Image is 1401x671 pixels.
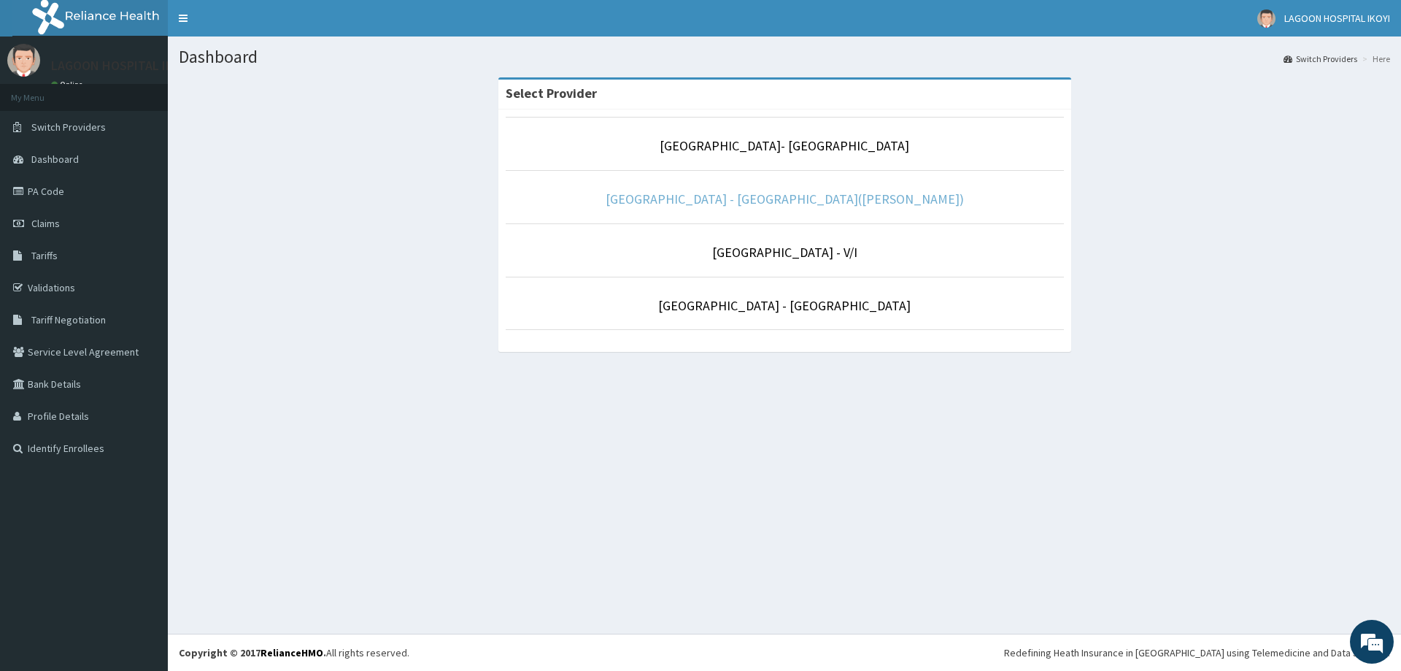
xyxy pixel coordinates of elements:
[1284,53,1357,65] a: Switch Providers
[606,191,964,207] a: [GEOGRAPHIC_DATA] - [GEOGRAPHIC_DATA]([PERSON_NAME])
[7,44,40,77] img: User Image
[168,634,1401,671] footer: All rights reserved.
[712,244,857,261] a: [GEOGRAPHIC_DATA] - V/I
[260,646,323,659] a: RelianceHMO
[658,297,911,314] a: [GEOGRAPHIC_DATA] - [GEOGRAPHIC_DATA]
[31,217,60,230] span: Claims
[31,313,106,326] span: Tariff Negotiation
[1004,645,1390,660] div: Redefining Heath Insurance in [GEOGRAPHIC_DATA] using Telemedicine and Data Science!
[31,249,58,262] span: Tariffs
[51,59,192,72] p: LAGOON HOSPITAL IKOYI
[660,137,909,154] a: [GEOGRAPHIC_DATA]- [GEOGRAPHIC_DATA]
[31,120,106,134] span: Switch Providers
[31,153,79,166] span: Dashboard
[51,80,86,90] a: Online
[179,646,326,659] strong: Copyright © 2017 .
[179,47,1390,66] h1: Dashboard
[1284,12,1390,25] span: LAGOON HOSPITAL IKOYI
[1359,53,1390,65] li: Here
[1257,9,1275,28] img: User Image
[506,85,597,101] strong: Select Provider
